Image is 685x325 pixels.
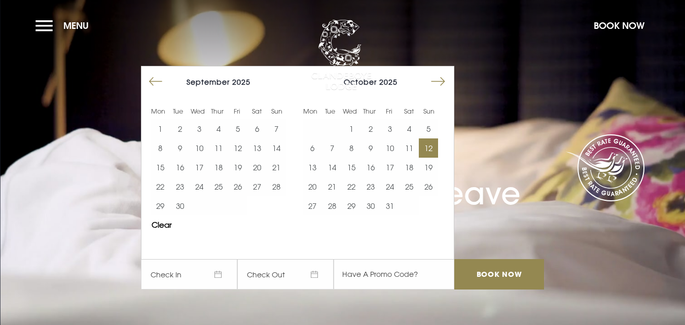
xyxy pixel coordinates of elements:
button: 21 [267,158,286,177]
button: 7 [322,138,341,158]
td: Choose Sunday, September 21, 2025 as your start date. [267,158,286,177]
button: 5 [228,119,247,138]
button: 10 [380,138,400,158]
button: 13 [247,138,267,158]
td: Choose Friday, September 5, 2025 as your start date. [228,119,247,138]
button: 24 [190,177,209,196]
button: 26 [419,177,438,196]
button: 4 [209,119,228,138]
td: Choose Thursday, September 18, 2025 as your start date. [209,158,228,177]
td: Choose Saturday, October 4, 2025 as your start date. [400,119,419,138]
button: 6 [247,119,267,138]
input: Book Now [454,259,544,290]
button: 23 [361,177,380,196]
td: Choose Sunday, October 19, 2025 as your start date. [419,158,438,177]
span: September [187,78,230,86]
button: 23 [170,177,189,196]
td: Choose Tuesday, September 9, 2025 as your start date. [170,138,189,158]
td: Choose Saturday, October 18, 2025 as your start date. [400,158,419,177]
button: Clear [152,221,172,229]
button: 9 [361,138,380,158]
span: Menu [63,20,89,31]
td: Choose Monday, October 27, 2025 as your start date. [303,196,322,215]
td: Choose Monday, September 22, 2025 as your start date. [151,177,170,196]
td: Choose Saturday, October 25, 2025 as your start date. [400,177,419,196]
td: Choose Tuesday, September 16, 2025 as your start date. [170,158,189,177]
button: 17 [190,158,209,177]
button: 3 [190,119,209,138]
td: Choose Friday, September 12, 2025 as your start date. [228,138,247,158]
td: Choose Wednesday, October 22, 2025 as your start date. [342,177,361,196]
td: Choose Tuesday, September 2, 2025 as your start date. [170,119,189,138]
td: Choose Friday, October 3, 2025 as your start date. [380,119,400,138]
button: 10 [190,138,209,158]
button: 20 [247,158,267,177]
td: Choose Thursday, September 4, 2025 as your start date. [209,119,228,138]
button: 27 [247,177,267,196]
button: 16 [170,158,189,177]
td: Choose Thursday, September 11, 2025 as your start date. [209,138,228,158]
button: 18 [209,158,228,177]
button: 27 [303,196,322,215]
td: Choose Monday, October 6, 2025 as your start date. [303,138,322,158]
button: 15 [151,158,170,177]
td: Choose Thursday, October 2, 2025 as your start date. [361,119,380,138]
button: 21 [322,177,341,196]
button: 22 [151,177,170,196]
button: 11 [400,138,419,158]
td: Choose Saturday, September 6, 2025 as your start date. [247,119,267,138]
button: 22 [342,177,361,196]
td: Choose Thursday, October 9, 2025 as your start date. [361,138,380,158]
td: Choose Friday, October 24, 2025 as your start date. [380,177,400,196]
button: 17 [380,158,400,177]
td: Choose Sunday, September 14, 2025 as your start date. [267,138,286,158]
td: Choose Sunday, September 28, 2025 as your start date. [267,177,286,196]
button: 8 [151,138,170,158]
button: 25 [209,177,228,196]
button: 14 [267,138,286,158]
button: 11 [209,138,228,158]
button: Menu [35,15,94,37]
td: Choose Monday, September 29, 2025 as your start date. [151,196,170,215]
td: Choose Friday, October 10, 2025 as your start date. [380,138,400,158]
button: 28 [267,177,286,196]
button: 19 [228,158,247,177]
td: Choose Wednesday, September 3, 2025 as your start date. [190,119,209,138]
span: 2025 [379,78,398,86]
button: 30 [170,196,189,215]
td: Choose Wednesday, October 15, 2025 as your start date. [342,158,361,177]
button: 5 [419,119,438,138]
button: 12 [228,138,247,158]
td: Choose Tuesday, October 7, 2025 as your start date. [322,138,341,158]
button: 7 [267,119,286,138]
td: Choose Thursday, October 30, 2025 as your start date. [361,196,380,215]
td: Choose Wednesday, September 17, 2025 as your start date. [190,158,209,177]
button: 9 [170,138,189,158]
button: 26 [228,177,247,196]
button: 25 [400,177,419,196]
td: Choose Friday, September 26, 2025 as your start date. [228,177,247,196]
span: Check Out [237,259,334,290]
td: Choose Sunday, October 5, 2025 as your start date. [419,119,438,138]
button: 6 [303,138,322,158]
span: Check In [141,259,237,290]
button: 19 [419,158,438,177]
button: 30 [361,196,380,215]
input: Have A Promo Code? [334,259,454,290]
td: Choose Thursday, September 25, 2025 as your start date. [209,177,228,196]
td: Choose Wednesday, September 24, 2025 as your start date. [190,177,209,196]
button: Move forward to switch to the next month. [428,72,448,91]
td: Choose Monday, September 8, 2025 as your start date. [151,138,170,158]
td: Choose Friday, September 19, 2025 as your start date. [228,158,247,177]
td: Choose Sunday, October 12, 2025 as your start date. [419,138,438,158]
button: 8 [342,138,361,158]
button: 29 [151,196,170,215]
td: Choose Sunday, October 26, 2025 as your start date. [419,177,438,196]
button: 29 [342,196,361,215]
td: Choose Tuesday, September 30, 2025 as your start date. [170,196,189,215]
button: 2 [170,119,189,138]
td: Choose Saturday, October 11, 2025 as your start date. [400,138,419,158]
td: Choose Tuesday, October 14, 2025 as your start date. [322,158,341,177]
button: Book Now [589,15,650,37]
td: Choose Monday, October 13, 2025 as your start date. [303,158,322,177]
